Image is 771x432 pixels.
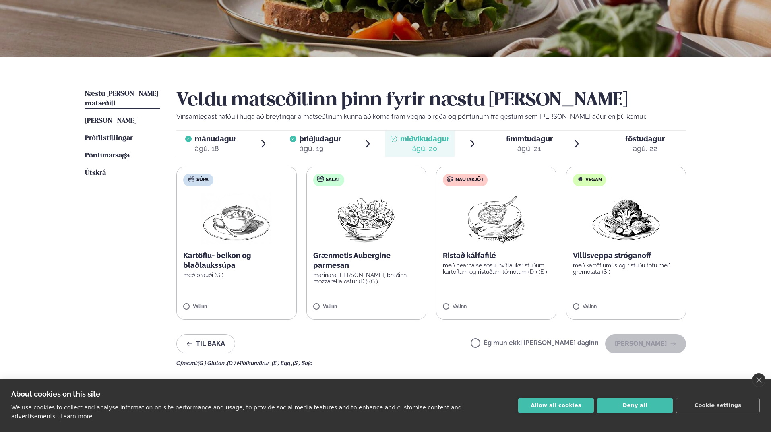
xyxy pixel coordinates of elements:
[573,262,680,275] p: með kartöflumús og ristuðu tofu með gremolata (S )
[625,134,665,143] span: föstudagur
[461,193,532,244] img: Lamb-Meat.png
[85,91,158,107] span: Næstu [PERSON_NAME] matseðill
[573,251,680,260] p: Villisveppa stróganoff
[455,177,484,183] span: Nautakjöt
[400,144,449,153] div: ágú. 20
[676,398,760,413] button: Cookie settings
[176,112,686,122] p: Vinsamlegast hafðu í huga að breytingar á matseðlinum kunna að koma fram vegna birgða og pöntunum...
[11,390,100,398] strong: About cookies on this site
[176,360,686,366] div: Ofnæmi:
[201,193,272,244] img: Soup.png
[300,134,341,143] span: þriðjudagur
[85,151,130,161] a: Pöntunarsaga
[447,176,453,182] img: beef.svg
[85,118,136,124] span: [PERSON_NAME]
[11,404,462,420] p: We use cookies to collect and analyse information on site performance and usage, to provide socia...
[85,134,133,143] a: Prófílstillingar
[196,177,209,183] span: Súpa
[506,134,553,143] span: fimmtudagur
[195,144,236,153] div: ágú. 18
[198,360,227,366] span: (G ) Glúten ,
[60,413,93,420] a: Learn more
[313,251,420,270] p: Grænmetis Aubergine parmesan
[585,177,602,183] span: Vegan
[188,176,194,182] img: soup.svg
[85,89,160,109] a: Næstu [PERSON_NAME] matseðill
[85,152,130,159] span: Pöntunarsaga
[597,398,673,413] button: Deny all
[317,176,324,182] img: salad.svg
[176,334,235,353] button: Til baka
[326,177,340,183] span: Salat
[605,334,686,353] button: [PERSON_NAME]
[577,176,583,182] img: Vegan.svg
[85,168,106,178] a: Útskrá
[752,373,765,387] a: close
[183,251,290,270] p: Kartöflu- beikon og blaðlaukssúpa
[85,116,136,126] a: [PERSON_NAME]
[85,169,106,176] span: Útskrá
[625,144,665,153] div: ágú. 22
[313,272,420,285] p: marinara [PERSON_NAME], bráðinn mozzarella ostur (D ) (G )
[443,262,550,275] p: með bearnaise sósu, hvítlauksristuðum kartöflum og ristuðum tómötum (D ) (E )
[293,360,313,366] span: (S ) Soja
[85,135,133,142] span: Prófílstillingar
[176,89,686,112] h2: Veldu matseðilinn þinn fyrir næstu [PERSON_NAME]
[443,251,550,260] p: Ristað kálfafilé
[400,134,449,143] span: miðvikudagur
[272,360,293,366] span: (E ) Egg ,
[183,272,290,278] p: með brauði (G )
[331,193,402,244] img: Salad.png
[300,144,341,153] div: ágú. 19
[195,134,236,143] span: mánudagur
[227,360,272,366] span: (D ) Mjólkurvörur ,
[591,193,661,244] img: Vegan.png
[518,398,594,413] button: Allow all cookies
[506,144,553,153] div: ágú. 21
